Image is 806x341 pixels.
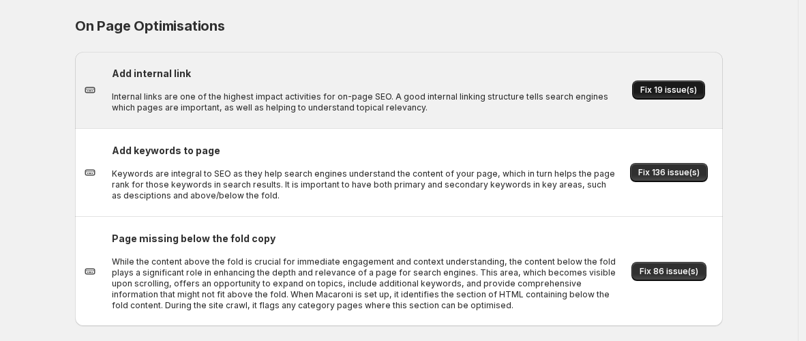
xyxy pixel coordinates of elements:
p: While the content above the fold is crucial for immediate engagement and context understanding, t... [112,256,618,311]
span: Fix 136 issue(s) [638,167,700,178]
button: Fix 136 issue(s) [630,163,708,182]
button: Fix 19 issue(s) [632,80,705,100]
button: Fix 86 issue(s) [631,262,706,281]
p: Internal links are one of the highest impact activities for on-page SEO. A good internal linking ... [112,91,618,113]
span: On Page Optimisations [75,18,225,34]
h2: Add keywords to page [112,144,220,158]
p: Keywords are integral to SEO as they help search engines understand the content of your page, whi... [112,168,616,201]
span: Fix 86 issue(s) [640,266,698,277]
h2: Page missing below the fold copy [112,232,275,246]
h2: Add internal link [112,67,191,80]
span: Fix 19 issue(s) [640,85,697,95]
